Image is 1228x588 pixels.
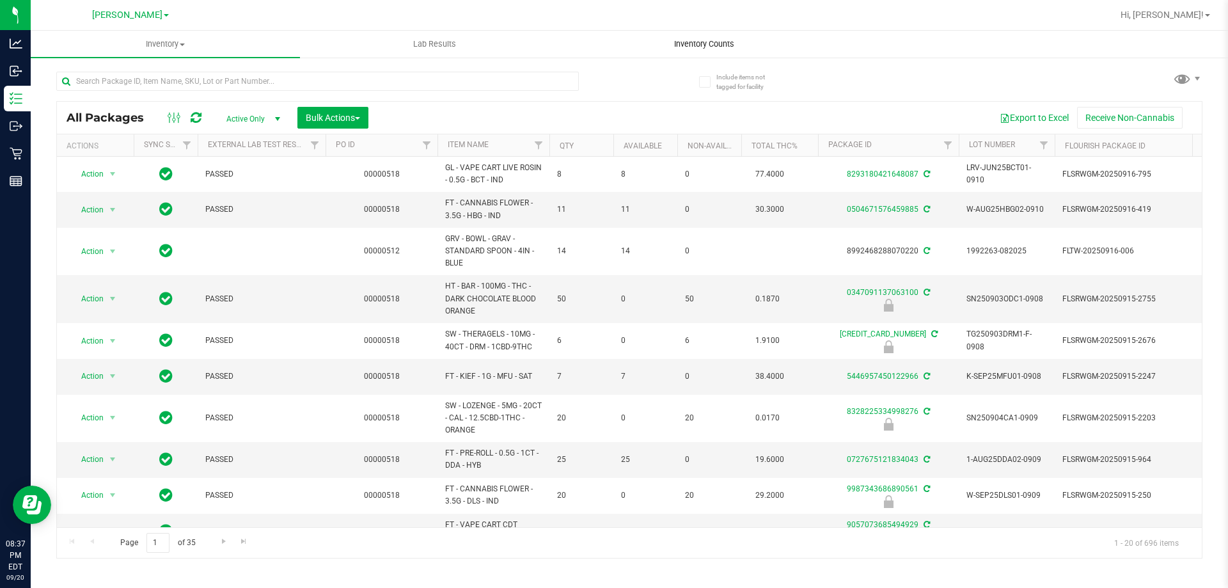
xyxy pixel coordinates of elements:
[922,246,930,255] span: Sync from Compliance System
[847,170,918,179] a: 8293180421648087
[297,107,368,129] button: Bulk Actions
[31,31,300,58] a: Inventory
[445,280,542,317] span: HT - BAR - 100MG - THC - DARK CHOCOLATE BLOOD ORANGE
[10,147,22,160] inline-svg: Retail
[10,37,22,50] inline-svg: Analytics
[1062,203,1188,216] span: FLSRWGM-20250916-419
[749,522,791,541] span: 75.4000
[31,38,300,50] span: Inventory
[557,525,606,537] span: 12
[70,242,104,260] span: Action
[1062,454,1188,466] span: FLSRWGM-20250915-964
[159,486,173,504] span: In Sync
[10,175,22,187] inline-svg: Reports
[70,367,104,385] span: Action
[749,290,786,308] span: 0.1870
[1062,335,1188,347] span: FLSRWGM-20250915-2676
[364,455,400,464] a: 00000518
[56,72,579,91] input: Search Package ID, Item Name, SKU, Lot or Part Number...
[159,367,173,385] span: In Sync
[1065,141,1145,150] a: Flourish Package ID
[306,113,360,123] span: Bulk Actions
[685,293,734,305] span: 50
[966,203,1047,216] span: W-AUG25HBG02-0910
[445,370,542,383] span: FT - KIEF - 1G - MFU - SAT
[685,454,734,466] span: 0
[621,370,670,383] span: 7
[966,454,1047,466] span: 1-AUG25DDA02-0909
[1034,134,1055,156] a: Filter
[304,134,326,156] a: Filter
[214,533,233,550] a: Go to the next page
[105,450,121,468] span: select
[816,418,961,431] div: Newly Received
[70,522,104,540] span: Action
[624,141,662,150] a: Available
[847,520,918,529] a: 9057073685494929
[557,293,606,305] span: 50
[966,370,1047,383] span: K-SEP25MFU01-0908
[205,454,318,466] span: PASSED
[235,533,253,550] a: Go to the last page
[922,205,930,214] span: Sync from Compliance System
[966,162,1047,186] span: LRV-JUN25BCT01-0910
[922,520,930,529] span: Sync from Compliance System
[749,165,791,184] span: 77.4000
[1062,489,1188,502] span: FLSRWGM-20250915-250
[364,294,400,303] a: 00000518
[1062,168,1188,180] span: FLSRWGM-20250916-795
[528,134,549,156] a: Filter
[816,245,961,257] div: 8992468288070220
[396,38,473,50] span: Lab Results
[966,245,1047,257] span: 1992263-082025
[159,200,173,218] span: In Sync
[991,107,1077,129] button: Export to Excel
[1104,533,1189,552] span: 1 - 20 of 696 items
[416,134,437,156] a: Filter
[847,372,918,381] a: 5446957450122966
[159,522,173,540] span: In Sync
[847,484,918,493] a: 9987343686890561
[105,290,121,308] span: select
[1121,10,1204,20] span: Hi, [PERSON_NAME]!
[364,491,400,500] a: 00000518
[840,330,926,338] a: [CREDIT_CARD_NUMBER]
[752,141,798,150] a: Total THC%
[685,168,734,180] span: 0
[816,340,961,353] div: Newly Received
[1062,293,1188,305] span: FLSRWGM-20250915-2755
[159,165,173,183] span: In Sync
[749,486,791,505] span: 29.2000
[70,332,104,350] span: Action
[621,525,670,537] span: 0
[105,242,121,260] span: select
[205,489,318,502] span: PASSED
[205,370,318,383] span: PASSED
[105,165,121,183] span: select
[364,413,400,422] a: 00000518
[557,412,606,424] span: 20
[364,246,400,255] a: 00000512
[816,299,961,312] div: Launch Hold
[70,409,104,427] span: Action
[159,409,173,427] span: In Sync
[922,372,930,381] span: Sync from Compliance System
[621,489,670,502] span: 0
[159,290,173,308] span: In Sync
[205,203,318,216] span: PASSED
[445,162,542,186] span: GL - VAPE CART LIVE ROSIN - 0.5G - BCT - IND
[685,245,734,257] span: 0
[159,450,173,468] span: In Sync
[749,367,791,386] span: 38.4000
[70,450,104,468] span: Action
[67,141,129,150] div: Actions
[557,489,606,502] span: 20
[922,407,930,416] span: Sync from Compliance System
[685,203,734,216] span: 0
[300,31,569,58] a: Lab Results
[364,372,400,381] a: 00000518
[922,484,930,493] span: Sync from Compliance System
[70,486,104,504] span: Action
[929,330,938,338] span: Sync from Compliance System
[621,293,670,305] span: 0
